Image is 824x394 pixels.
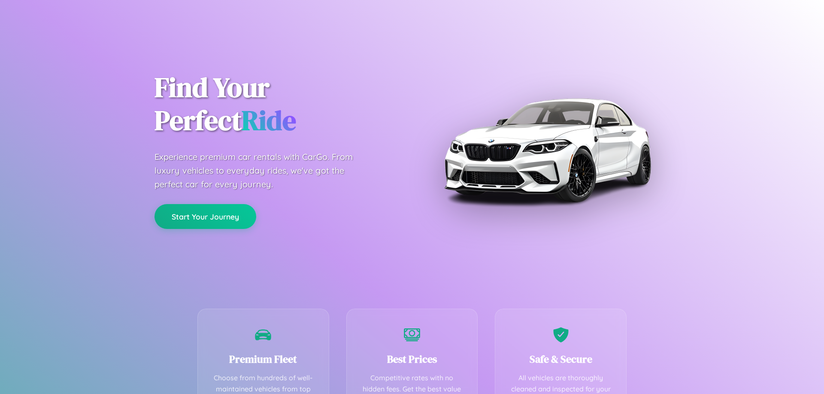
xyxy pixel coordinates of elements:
[211,352,316,366] h3: Premium Fleet
[242,102,296,139] span: Ride
[508,352,613,366] h3: Safe & Secure
[360,352,465,366] h3: Best Prices
[154,71,399,137] h1: Find Your Perfect
[154,150,369,191] p: Experience premium car rentals with CarGo. From luxury vehicles to everyday rides, we've got the ...
[440,43,654,257] img: Premium BMW car rental vehicle
[154,204,256,229] button: Start Your Journey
